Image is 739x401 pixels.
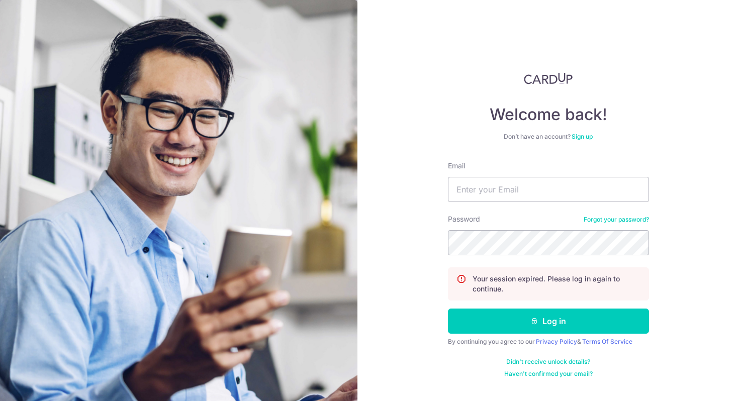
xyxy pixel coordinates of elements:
a: Haven't confirmed your email? [504,370,593,378]
div: By continuing you agree to our & [448,338,649,346]
img: CardUp Logo [524,72,573,84]
a: Privacy Policy [536,338,577,345]
a: Didn't receive unlock details? [506,358,590,366]
label: Password [448,214,480,224]
div: Don’t have an account? [448,133,649,141]
label: Email [448,161,465,171]
h4: Welcome back! [448,105,649,125]
a: Sign up [572,133,593,140]
a: Forgot your password? [584,216,649,224]
a: Terms Of Service [582,338,632,345]
button: Log in [448,309,649,334]
p: Your session expired. Please log in again to continue. [473,274,640,294]
input: Enter your Email [448,177,649,202]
